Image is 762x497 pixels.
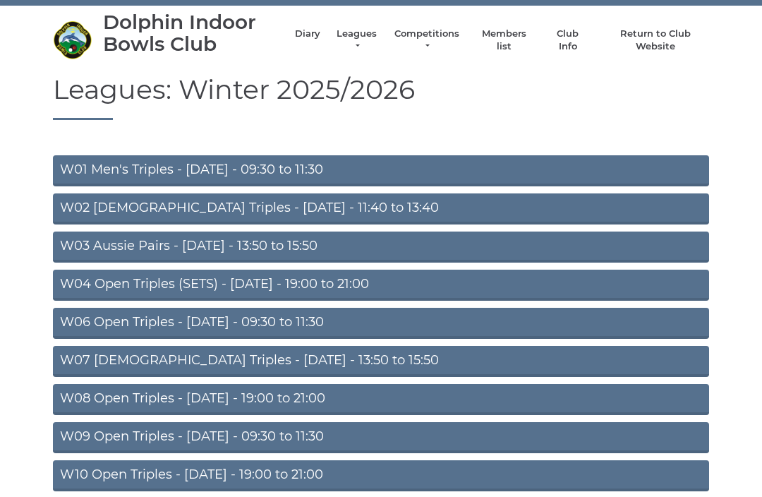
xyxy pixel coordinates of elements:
a: Members list [474,28,533,53]
a: W09 Open Triples - [DATE] - 09:30 to 11:30 [53,422,709,453]
a: W03 Aussie Pairs - [DATE] - 13:50 to 15:50 [53,232,709,263]
h1: Leagues: Winter 2025/2026 [53,75,709,121]
a: Competitions [393,28,461,53]
a: W08 Open Triples - [DATE] - 19:00 to 21:00 [53,384,709,415]
a: Diary [295,28,320,40]
div: Dolphin Indoor Bowls Club [103,11,281,55]
a: W04 Open Triples (SETS) - [DATE] - 19:00 to 21:00 [53,270,709,301]
a: W07 [DEMOGRAPHIC_DATA] Triples - [DATE] - 13:50 to 15:50 [53,346,709,377]
a: Return to Club Website [603,28,709,53]
img: Dolphin Indoor Bowls Club [53,20,92,59]
a: W02 [DEMOGRAPHIC_DATA] Triples - [DATE] - 11:40 to 13:40 [53,193,709,224]
a: W01 Men's Triples - [DATE] - 09:30 to 11:30 [53,155,709,186]
a: W10 Open Triples - [DATE] - 19:00 to 21:00 [53,460,709,491]
a: W06 Open Triples - [DATE] - 09:30 to 11:30 [53,308,709,339]
a: Leagues [334,28,379,53]
a: Club Info [548,28,588,53]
